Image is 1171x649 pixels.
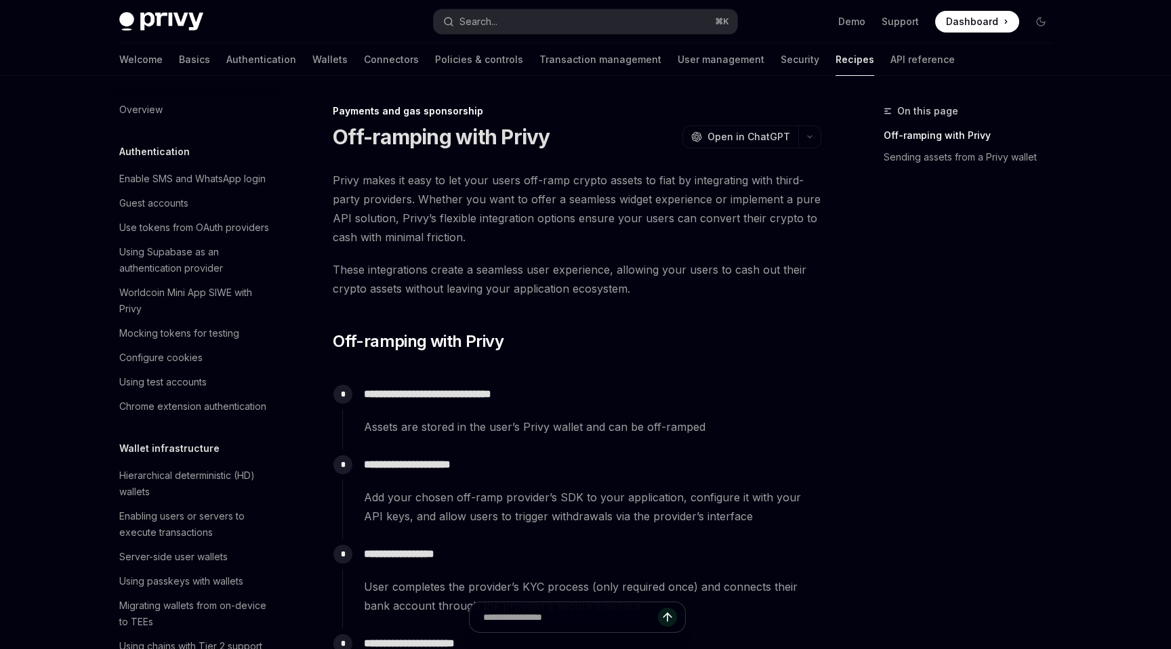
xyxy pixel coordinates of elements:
[108,321,282,346] a: Mocking tokens for testing
[119,195,188,211] div: Guest accounts
[108,215,282,240] a: Use tokens from OAuth providers
[946,15,998,28] span: Dashboard
[108,240,282,280] a: Using Supabase as an authentication provider
[119,573,243,589] div: Using passkeys with wallets
[459,14,497,30] div: Search...
[1030,11,1052,33] button: Toggle dark mode
[119,398,266,415] div: Chrome extension authentication
[108,98,282,122] a: Overview
[119,350,203,366] div: Configure cookies
[836,43,874,76] a: Recipes
[108,504,282,545] a: Enabling users or servers to execute transactions
[333,171,821,247] span: Privy makes it easy to let your users off-ramp crypto assets to fiat by integrating with third-pa...
[119,440,220,457] h5: Wallet infrastructure
[364,488,821,526] span: Add your chosen off-ramp provider’s SDK to your application, configure it with your API keys, and...
[119,144,190,160] h5: Authentication
[108,370,282,394] a: Using test accounts
[179,43,210,76] a: Basics
[364,577,821,615] span: User completes the provider’s KYC process (only required once) and connects their bank account th...
[435,43,523,76] a: Policies & controls
[884,125,1063,146] a: Off-ramping with Privy
[119,598,274,630] div: Migrating wallets from on-device to TEEs
[119,171,266,187] div: Enable SMS and WhatsApp login
[333,331,504,352] span: Off-ramping with Privy
[333,104,821,118] div: Payments and gas sponsorship
[119,374,207,390] div: Using test accounts
[119,549,228,565] div: Server-side user wallets
[108,280,282,321] a: Worldcoin Mini App SIWE with Privy
[119,102,163,118] div: Overview
[108,394,282,419] a: Chrome extension authentication
[108,346,282,370] a: Configure cookies
[678,43,764,76] a: User management
[119,508,274,541] div: Enabling users or servers to execute transactions
[119,219,269,236] div: Use tokens from OAuth providers
[108,167,282,191] a: Enable SMS and WhatsApp login
[882,15,919,28] a: Support
[108,545,282,569] a: Server-side user wallets
[119,43,163,76] a: Welcome
[119,325,239,341] div: Mocking tokens for testing
[935,11,1019,33] a: Dashboard
[539,43,661,76] a: Transaction management
[333,260,821,298] span: These integrations create a seamless user experience, allowing your users to cash out their crypt...
[890,43,955,76] a: API reference
[108,569,282,593] a: Using passkeys with wallets
[364,43,419,76] a: Connectors
[108,593,282,634] a: Migrating wallets from on-device to TEEs
[364,417,821,436] span: Assets are stored in the user’s Privy wallet and can be off-ramped
[838,15,865,28] a: Demo
[897,103,958,119] span: On this page
[658,608,677,627] button: Send message
[108,191,282,215] a: Guest accounts
[312,43,348,76] a: Wallets
[119,467,274,500] div: Hierarchical deterministic (HD) wallets
[715,16,729,27] span: ⌘ K
[119,244,274,276] div: Using Supabase as an authentication provider
[333,125,550,149] h1: Off-ramping with Privy
[119,12,203,31] img: dark logo
[682,125,798,148] button: Open in ChatGPT
[781,43,819,76] a: Security
[226,43,296,76] a: Authentication
[884,146,1063,168] a: Sending assets from a Privy wallet
[434,9,737,34] button: Search...⌘K
[108,463,282,504] a: Hierarchical deterministic (HD) wallets
[707,130,790,144] span: Open in ChatGPT
[119,285,274,317] div: Worldcoin Mini App SIWE with Privy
